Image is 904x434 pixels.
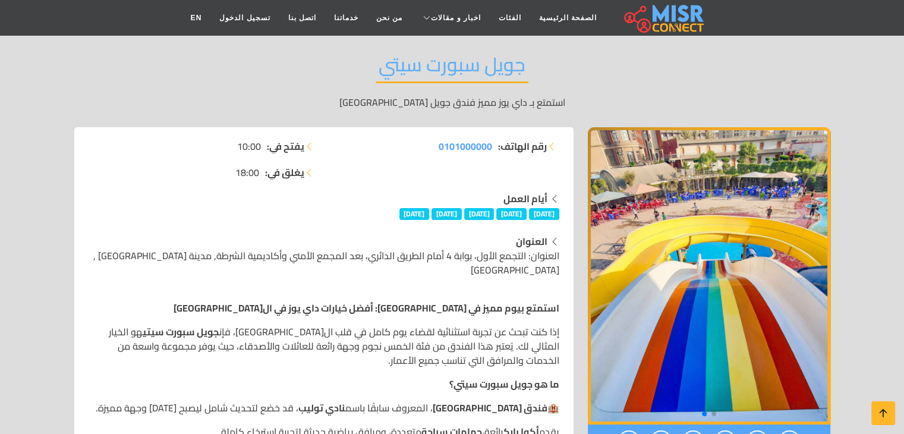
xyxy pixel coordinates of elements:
[143,323,219,341] strong: جويل سبورت سيتي
[267,139,304,153] strong: يفتح في:
[711,411,716,416] span: Go to slide 1
[529,208,559,220] span: [DATE]
[588,127,830,424] img: جويل سبورت سيتي
[235,165,259,180] span: 18:00
[376,53,528,83] h2: جويل سبورت سيتي
[74,95,830,109] p: استمتع بـ داي يوز مميز فندق جويل [GEOGRAPHIC_DATA]
[516,232,547,250] strong: العنوان
[174,299,559,317] strong: استمتع بيوم مميز في [GEOGRAPHIC_DATA]: أفضل خيارات داي يوز في ال[GEOGRAPHIC_DATA]
[367,7,411,29] a: من نحن
[89,401,559,415] p: 🏨 ، المعروف سابقًا باسم ، قد خضع لتحديث شامل ليصبح [DATE] وجهة مميزة.
[431,208,462,220] span: [DATE]
[624,3,704,33] img: main.misr_connect
[265,165,304,180] strong: يغلق في:
[464,208,494,220] span: [DATE]
[182,7,211,29] a: EN
[411,7,490,29] a: اخبار و مقالات
[496,208,527,220] span: [DATE]
[588,127,830,424] div: 2 / 2
[399,208,430,220] span: [DATE]
[490,7,530,29] a: الفئات
[237,139,261,153] span: 10:00
[431,12,481,23] span: اخبار و مقالات
[93,247,559,279] span: العنوان: التجمع الأول، بوابة 4 أمام الطريق الدائري، بعد المجمع الأمني وأكاديمية الشرطة, مدينة [GE...
[433,399,547,417] strong: فندق [GEOGRAPHIC_DATA]
[439,139,492,153] a: 0101000000
[702,411,707,416] span: Go to slide 2
[89,325,559,367] p: إذا كنت تبحث عن تجربة استثنائية لقضاء يوم كامل في قلب ال[GEOGRAPHIC_DATA]، فإن هو الخيار المثالي ...
[298,399,345,417] strong: نادي توليب
[503,190,547,207] strong: أيام العمل
[530,7,606,29] a: الصفحة الرئيسية
[279,7,325,29] a: اتصل بنا
[210,7,279,29] a: تسجيل الدخول
[325,7,367,29] a: خدماتنا
[439,137,492,155] span: 0101000000
[449,375,559,393] strong: ما هو جويل سبورت سيتي؟
[498,139,547,153] strong: رقم الهاتف:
